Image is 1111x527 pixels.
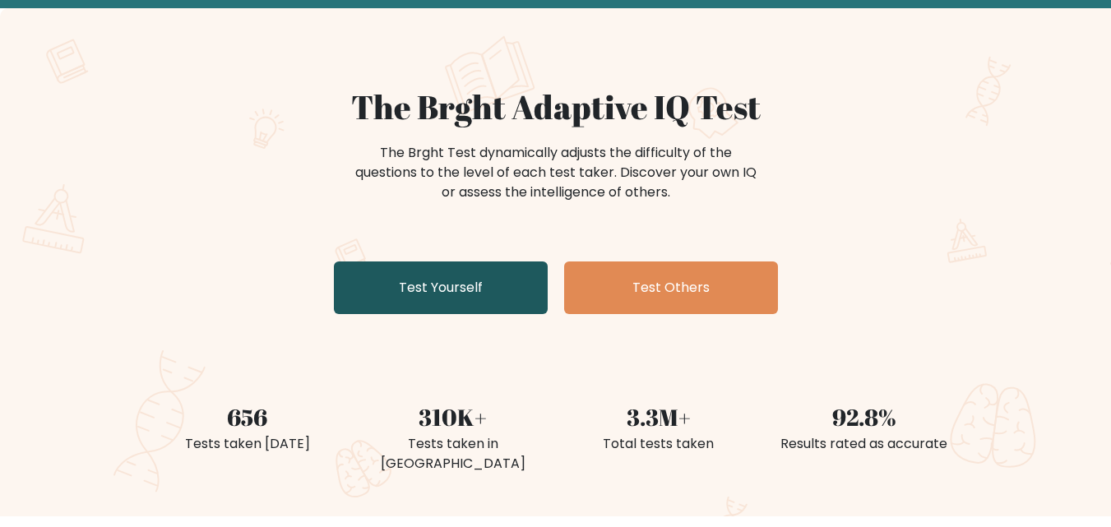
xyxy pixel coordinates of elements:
div: The Brght Test dynamically adjusts the difficulty of the questions to the level of each test take... [350,143,761,202]
h1: The Brght Adaptive IQ Test [155,87,957,127]
div: Tests taken [DATE] [155,434,340,454]
a: Test Yourself [334,261,548,314]
div: Tests taken in [GEOGRAPHIC_DATA] [360,434,546,474]
div: Results rated as accurate [771,434,957,454]
div: 92.8% [771,400,957,434]
a: Test Others [564,261,778,314]
div: 3.3M+ [566,400,752,434]
div: 656 [155,400,340,434]
div: Total tests taken [566,434,752,454]
div: 310K+ [360,400,546,434]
